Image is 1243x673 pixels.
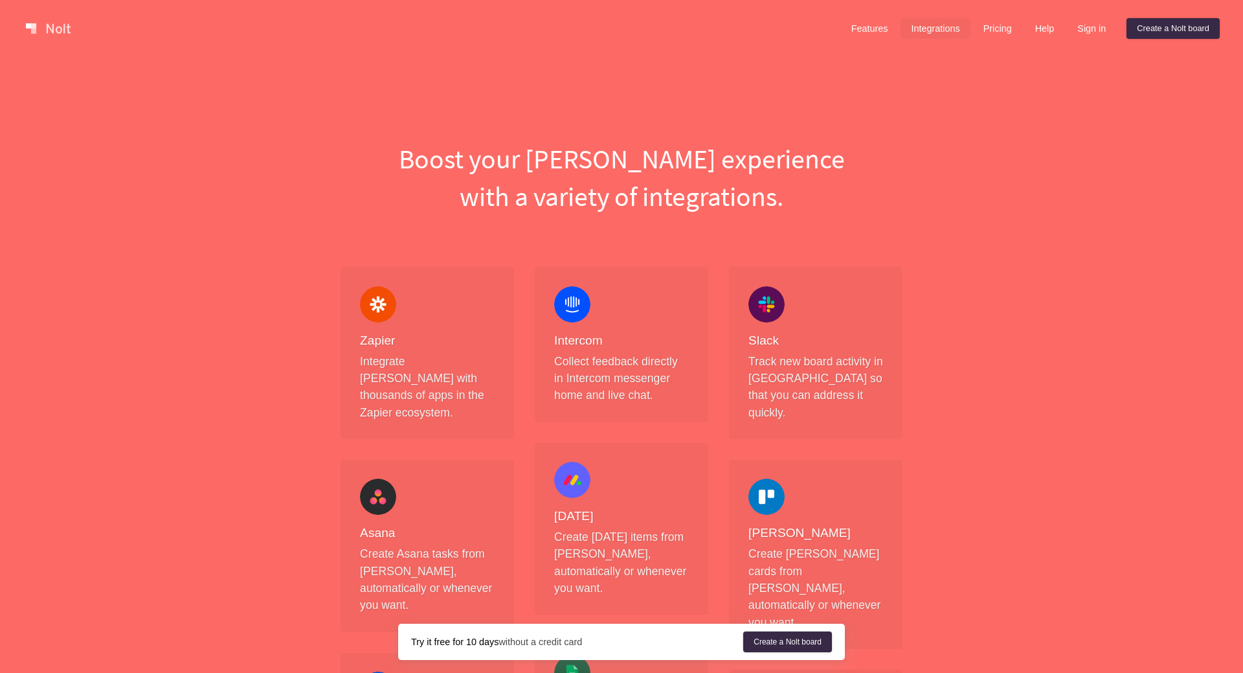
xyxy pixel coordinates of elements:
a: Features [841,18,899,39]
h4: [PERSON_NAME] [748,525,883,542]
a: Pricing [973,18,1022,39]
a: Help [1025,18,1065,39]
h1: Boost your [PERSON_NAME] experience with a variety of integrations. [330,140,913,215]
h4: Zapier [360,333,495,349]
p: Track new board activity in [GEOGRAPHIC_DATA] so that you can address it quickly. [748,353,883,422]
h4: Intercom [554,333,689,349]
h4: Slack [748,333,883,349]
h4: Asana [360,525,495,542]
div: without a credit card [411,635,743,648]
p: Create Asana tasks from [PERSON_NAME], automatically or whenever you want. [360,545,495,614]
p: Collect feedback directly in Intercom messenger home and live chat. [554,353,689,404]
p: Create [DATE] items from [PERSON_NAME], automatically or whenever you want. [554,529,689,597]
a: Integrations [901,18,970,39]
h4: [DATE] [554,508,689,525]
a: Sign in [1067,18,1116,39]
strong: Try it free for 10 days [411,637,498,647]
a: Create a Nolt board [1126,18,1220,39]
a: Create a Nolt board [743,632,832,652]
p: Create [PERSON_NAME] cards from [PERSON_NAME], automatically or whenever you want. [748,545,883,631]
p: Integrate [PERSON_NAME] with thousands of apps in the Zapier ecosystem. [360,353,495,422]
